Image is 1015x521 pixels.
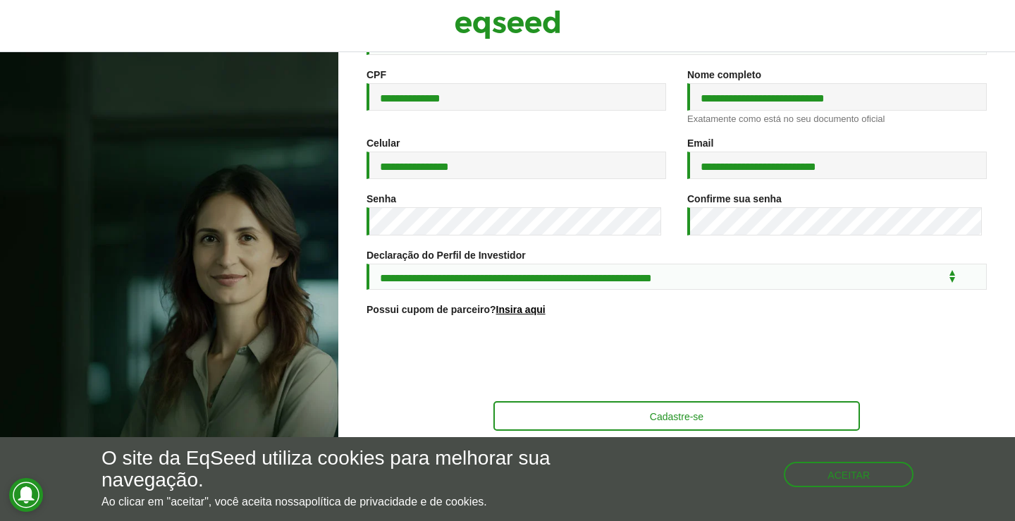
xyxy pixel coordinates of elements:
[455,7,560,42] img: EqSeed Logo
[101,495,589,508] p: Ao clicar em "aceitar", você aceita nossa .
[367,70,386,80] label: CPF
[496,305,546,314] a: Insira aqui
[784,462,914,487] button: Aceitar
[687,70,761,80] label: Nome completo
[305,496,484,508] a: política de privacidade e de cookies
[367,138,400,148] label: Celular
[687,114,987,123] div: Exatamente como está no seu documento oficial
[687,138,713,148] label: Email
[101,448,589,491] h5: O site da EqSeed utiliza cookies para melhorar sua navegação.
[570,332,784,387] iframe: reCAPTCHA
[367,194,396,204] label: Senha
[367,250,526,260] label: Declaração do Perfil de Investidor
[493,401,860,431] button: Cadastre-se
[367,305,546,314] label: Possui cupom de parceiro?
[687,194,782,204] label: Confirme sua senha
